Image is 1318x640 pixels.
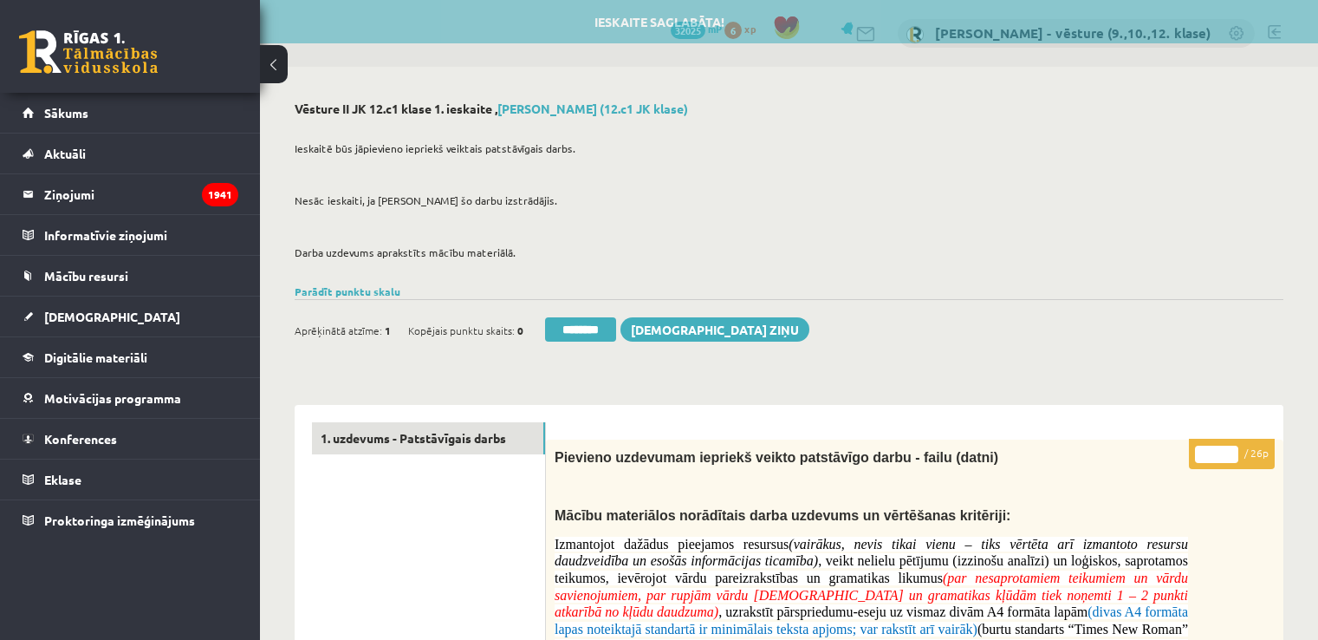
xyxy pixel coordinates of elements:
[44,390,181,406] span: Motivācijas programma
[44,146,86,161] span: Aktuāli
[620,317,809,342] a: [DEMOGRAPHIC_DATA] ziņu
[555,537,1188,569] i: (vairākus, nevis tikai vienu – tiks vērtēta arī izmantoto resursu daudzveidība un esošās informāc...
[44,105,88,121] span: Sākums
[44,431,117,447] span: Konferences
[408,317,515,343] span: Kopējais punktu skaits:
[23,378,238,418] a: Motivācijas programma
[23,256,238,296] a: Mācību resursi
[1088,604,1099,619] span: (d
[555,450,998,465] span: Pievieno uzdevumam iepriekš veikto patstāvīgo darbu - failu (datni)
[555,571,1188,619] span: (par nesaprotamiem teikumiem un vārdu savienojumiem, par rupjām vārdu [DEMOGRAPHIC_DATA] un grama...
[23,460,238,500] a: Eklase
[23,297,238,336] a: [DEMOGRAPHIC_DATA]
[718,604,1088,619] span: , uzrakstīt pārspriedumu-eseju uz vismaz divām A4 formāta lapām
[23,215,238,255] a: Informatīvie ziņojumi
[44,472,81,487] span: Eklase
[295,140,1275,156] p: Ieskaitē būs jāpievieno iepriekš veiktais patstāvīgais darbs.
[1189,439,1275,469] p: / 26p
[202,183,238,206] i: 1941
[23,134,238,173] a: Aktuāli
[312,422,545,454] a: 1. uzdevums - Patstāvīgais darbs
[23,337,238,377] a: Digitālie materiāli
[44,349,147,365] span: Digitālie materiāli
[517,317,523,343] span: 0
[44,513,195,528] span: Proktoringa izmēģinājums
[44,215,238,255] legend: Informatīvie ziņojumi
[19,30,158,74] a: Rīgas 1. Tālmācības vidusskola
[555,508,1010,523] span: Mācību materiālos norādītais darba uzdevums un vērtēšanas kritēriji:
[555,537,1188,585] span: Izmantojot dažādus pieejamos resursus , veikt nelielu pētījumu (izzinošu analīzi) un loģiskos, sa...
[295,317,382,343] span: Aprēķinātā atzīme:
[44,309,180,324] span: [DEMOGRAPHIC_DATA]
[295,284,400,298] a: Parādīt punktu skalu
[23,419,238,459] a: Konferences
[23,93,238,133] a: Sākums
[295,193,1275,208] p: Nesāc ieskaiti, ja [PERSON_NAME] šo darbu izstrādājis.
[44,174,238,214] legend: Ziņojumi
[295,245,1275,260] p: Darba uzdevums aprakstīts mācību materiālā.
[295,101,1283,116] h2: Vēsture II JK 12.c1 klase 1. ieskaite ,
[555,604,1188,637] span: ivas A4 formāta lapas noteiktajā standartā ir minimālais teksta apjoms; var rakstīt arī vairāk)
[44,268,128,284] span: Mācību resursi
[385,317,391,343] span: 1
[497,101,688,116] a: [PERSON_NAME] (12.c1 JK klase)
[23,174,238,214] a: Ziņojumi1941
[23,500,238,540] a: Proktoringa izmēģinājums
